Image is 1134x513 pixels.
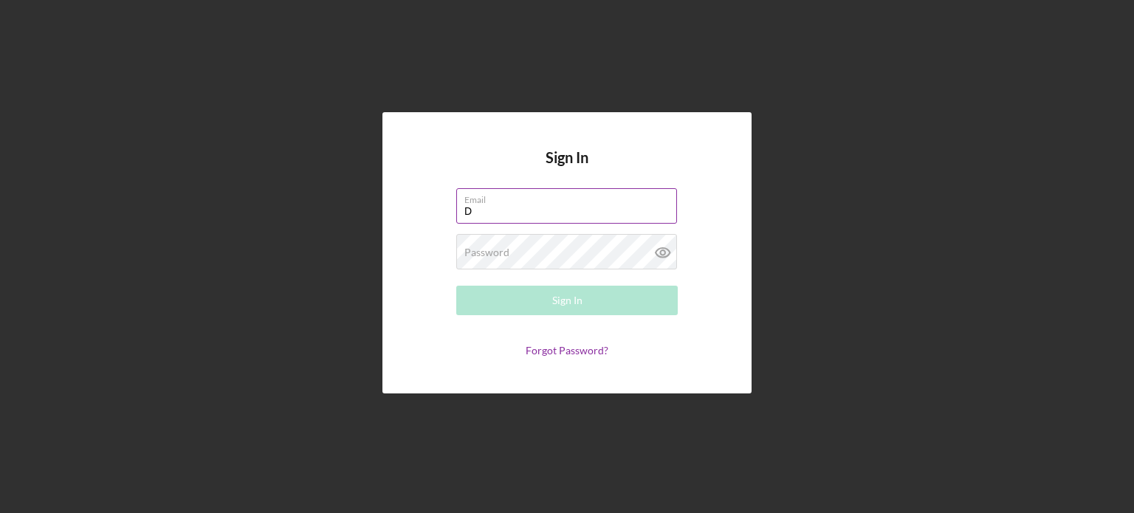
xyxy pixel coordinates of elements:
[464,247,509,258] label: Password
[546,149,588,188] h4: Sign In
[552,286,583,315] div: Sign In
[456,286,678,315] button: Sign In
[526,344,608,357] a: Forgot Password?
[464,189,677,205] label: Email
